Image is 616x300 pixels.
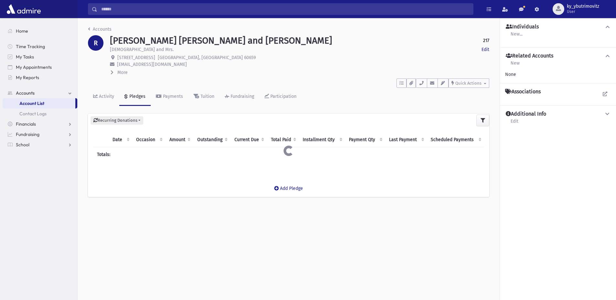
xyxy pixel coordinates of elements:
[188,88,220,106] a: Tuition
[91,116,143,125] button: Recurring Donations
[119,88,151,106] a: Pledges
[3,26,77,36] a: Home
[3,109,77,119] a: Contact Logs
[16,54,34,60] span: My Tasks
[567,9,599,14] span: User
[505,71,611,78] div: None
[117,55,155,60] span: [STREET_ADDRESS]
[16,64,52,70] span: My Appointments
[3,119,77,129] a: Financials
[230,132,267,147] th: Current Due
[299,132,345,147] th: Installment Qty
[16,90,35,96] span: Accounts
[259,88,302,106] a: Participation
[128,94,146,99] div: Pledges
[3,129,77,140] a: Fundraising
[269,94,297,99] div: Participation
[505,88,541,95] h4: Associations
[16,44,45,49] span: Time Tracking
[16,131,39,137] span: Fundraising
[267,132,299,147] th: Total Paid
[481,46,489,53] a: Edit
[88,88,119,106] a: Activity
[3,72,77,83] a: My Reports
[19,100,44,106] span: Account List
[93,147,165,162] th: Totals:
[97,3,473,15] input: Search
[110,35,332,46] h1: [PERSON_NAME] [PERSON_NAME] and [PERSON_NAME]
[3,140,77,150] a: School
[505,111,611,118] button: Additional Info
[151,88,188,106] a: Payments
[505,24,611,30] button: Individuals
[506,24,539,30] h4: Individuals
[110,69,128,76] button: More
[88,35,103,51] div: R
[3,62,77,72] a: My Appointments
[16,142,29,148] span: School
[505,53,611,59] button: Related Accounts
[88,26,112,32] a: Accounts
[269,181,308,196] a: Add Pledge
[16,121,36,127] span: Financials
[5,3,42,16] img: AdmirePro
[3,52,77,62] a: My Tasks
[427,132,484,147] th: Scheduled Payments
[455,81,481,86] span: Quick Actions
[109,132,132,147] th: Date
[98,94,114,99] div: Activity
[506,111,546,118] h4: Additional Info
[193,132,230,147] th: Outstanding
[567,4,599,9] span: ky_ybutrimovitz
[165,132,193,147] th: Amount
[229,94,254,99] div: Fundraising
[110,46,174,53] p: [DEMOGRAPHIC_DATA] and Mrs.
[117,62,187,67] span: [EMAIL_ADDRESS][DOMAIN_NAME]
[3,98,75,109] a: Account List
[483,37,489,44] strong: 217
[220,88,259,106] a: Fundraising
[132,132,165,147] th: Occasion
[158,55,256,60] span: [GEOGRAPHIC_DATA], [GEOGRAPHIC_DATA] 60659
[3,41,77,52] a: Time Tracking
[162,94,183,99] div: Payments
[448,78,489,88] button: Quick Actions
[506,53,553,59] h4: Related Accounts
[16,28,28,34] span: Home
[199,94,214,99] div: Tuition
[16,75,39,80] span: My Reports
[88,26,112,35] nav: breadcrumb
[510,118,519,129] a: Edit
[19,111,47,117] span: Contact Logs
[345,132,385,147] th: Payment Qty
[510,59,520,71] a: New
[385,132,427,147] th: Last Payment
[3,88,77,98] a: Accounts
[510,30,523,42] a: New...
[117,70,128,75] span: More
